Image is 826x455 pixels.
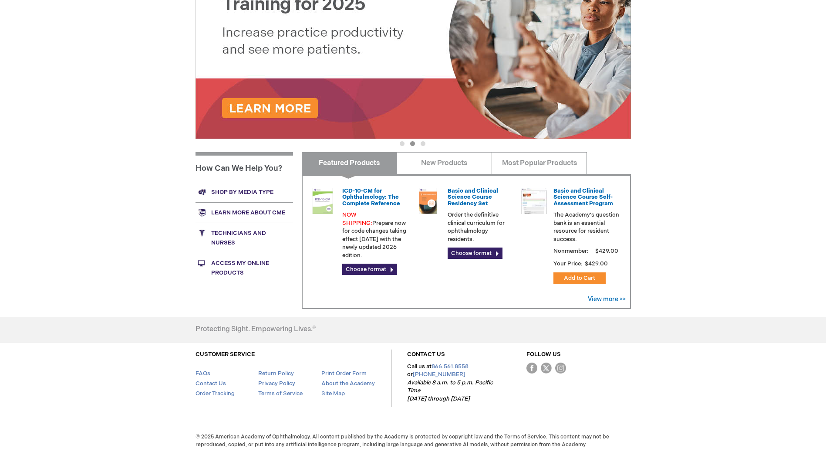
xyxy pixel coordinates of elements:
[553,187,613,207] a: Basic and Clinical Science Course Self-Assessment Program
[196,253,293,283] a: Access My Online Products
[413,371,465,378] a: [PHONE_NUMBER]
[342,211,408,259] p: Prepare now for code changes taking effect [DATE] with the newly updated 2026 edition.
[553,260,583,267] strong: Your Price:
[196,390,235,397] a: Order Tracking
[584,260,609,267] span: $429.00
[310,188,336,214] img: 0120008u_42.png
[588,295,626,303] a: View more >>
[196,380,226,387] a: Contact Us
[553,272,606,284] button: Add to Cart
[555,363,566,374] img: instagram
[432,363,469,370] a: 866.561.8558
[196,182,293,202] a: Shop by media type
[196,351,255,358] a: CUSTOMER SERVICE
[448,211,514,243] p: Order the definitive clinical curriculum for ophthalmology residents.
[258,380,295,387] a: Privacy Policy
[553,246,589,257] strong: Nonmember:
[564,275,595,282] span: Add to Cart
[407,351,445,358] a: CONTACT US
[526,363,537,374] img: Facebook
[196,370,210,377] a: FAQs
[541,363,552,374] img: Twitter
[196,223,293,253] a: Technicians and nurses
[302,152,397,174] a: Featured Products
[321,380,375,387] a: About the Academy
[553,211,620,243] p: The Academy's question bank is an essential resource for resident success.
[321,390,345,397] a: Site Map
[321,370,367,377] a: Print Order Form
[342,187,400,207] a: ICD-10-CM for Ophthalmology: The Complete Reference
[400,141,405,146] button: 1 of 3
[196,152,293,182] h1: How Can We Help You?
[492,152,587,174] a: Most Popular Products
[448,248,502,259] a: Choose format
[407,363,496,403] p: Call us at or
[407,379,493,402] em: Available 8 a.m. to 5 p.m. Pacific Time [DATE] through [DATE]
[196,202,293,223] a: Learn more about CME
[342,211,372,227] font: NOW SHIPPING:
[189,433,637,448] span: © 2025 American Academy of Ophthalmology. All content published by the Academy is protected by co...
[258,390,303,397] a: Terms of Service
[342,264,397,275] a: Choose format
[397,152,492,174] a: New Products
[410,141,415,146] button: 2 of 3
[448,187,498,207] a: Basic and Clinical Science Course Residency Set
[421,141,425,146] button: 3 of 3
[258,370,294,377] a: Return Policy
[196,326,316,333] h4: Protecting Sight. Empowering Lives.®
[594,248,620,255] span: $429.00
[521,188,547,214] img: bcscself_20.jpg
[415,188,441,214] img: 02850963u_47.png
[526,351,561,358] a: FOLLOW US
